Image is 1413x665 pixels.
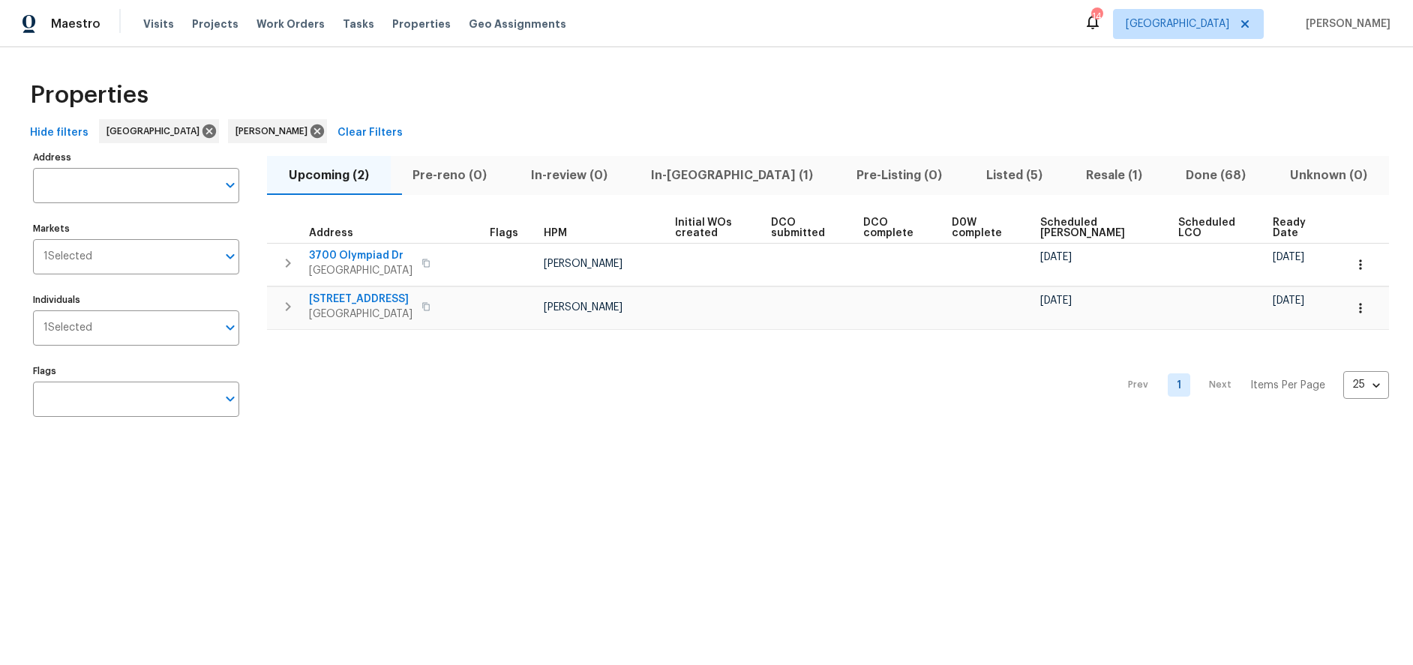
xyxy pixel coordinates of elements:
[33,367,239,376] label: Flags
[309,292,412,307] span: [STREET_ADDRESS]
[844,165,955,186] span: Pre-Listing (0)
[1114,339,1389,432] nav: Pagination Navigation
[1273,252,1304,262] span: [DATE]
[1040,217,1153,238] span: Scheduled [PERSON_NAME]
[192,16,238,31] span: Projects
[1126,16,1229,31] span: [GEOGRAPHIC_DATA]
[1040,295,1072,306] span: [DATE]
[99,119,219,143] div: [GEOGRAPHIC_DATA]
[256,16,325,31] span: Work Orders
[30,124,88,142] span: Hide filters
[276,165,382,186] span: Upcoming (2)
[490,228,518,238] span: Flags
[51,16,100,31] span: Maestro
[228,119,327,143] div: [PERSON_NAME]
[309,228,353,238] span: Address
[1178,217,1247,238] span: Scheduled LCO
[771,217,838,238] span: DCO submitted
[220,317,241,338] button: Open
[1277,165,1380,186] span: Unknown (0)
[1040,252,1072,262] span: [DATE]
[1173,165,1258,186] span: Done (68)
[469,16,566,31] span: Geo Assignments
[337,124,403,142] span: Clear Filters
[400,165,499,186] span: Pre-reno (0)
[1300,16,1390,31] span: [PERSON_NAME]
[343,19,374,29] span: Tasks
[1073,165,1155,186] span: Resale (1)
[24,119,94,147] button: Hide filters
[863,217,926,238] span: DCO complete
[544,302,622,313] span: [PERSON_NAME]
[33,224,239,233] label: Markets
[392,16,451,31] span: Properties
[106,124,205,139] span: [GEOGRAPHIC_DATA]
[952,217,1015,238] span: D0W complete
[1273,217,1318,238] span: Ready Date
[973,165,1055,186] span: Listed (5)
[331,119,409,147] button: Clear Filters
[220,388,241,409] button: Open
[143,16,174,31] span: Visits
[309,307,412,322] span: [GEOGRAPHIC_DATA]
[544,259,622,269] span: [PERSON_NAME]
[544,228,567,238] span: HPM
[33,295,239,304] label: Individuals
[220,175,241,196] button: Open
[43,250,92,263] span: 1 Selected
[309,263,412,278] span: [GEOGRAPHIC_DATA]
[309,248,412,263] span: 3700 Olympiad Dr
[638,165,826,186] span: In-[GEOGRAPHIC_DATA] (1)
[1343,365,1389,404] div: 25
[675,217,745,238] span: Initial WOs created
[1250,378,1325,393] p: Items Per Page
[30,88,148,103] span: Properties
[43,322,92,334] span: 1 Selected
[33,153,239,162] label: Address
[518,165,620,186] span: In-review (0)
[220,246,241,267] button: Open
[1273,295,1304,306] span: [DATE]
[1168,373,1190,397] a: Goto page 1
[1091,9,1102,24] div: 14
[235,124,313,139] span: [PERSON_NAME]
